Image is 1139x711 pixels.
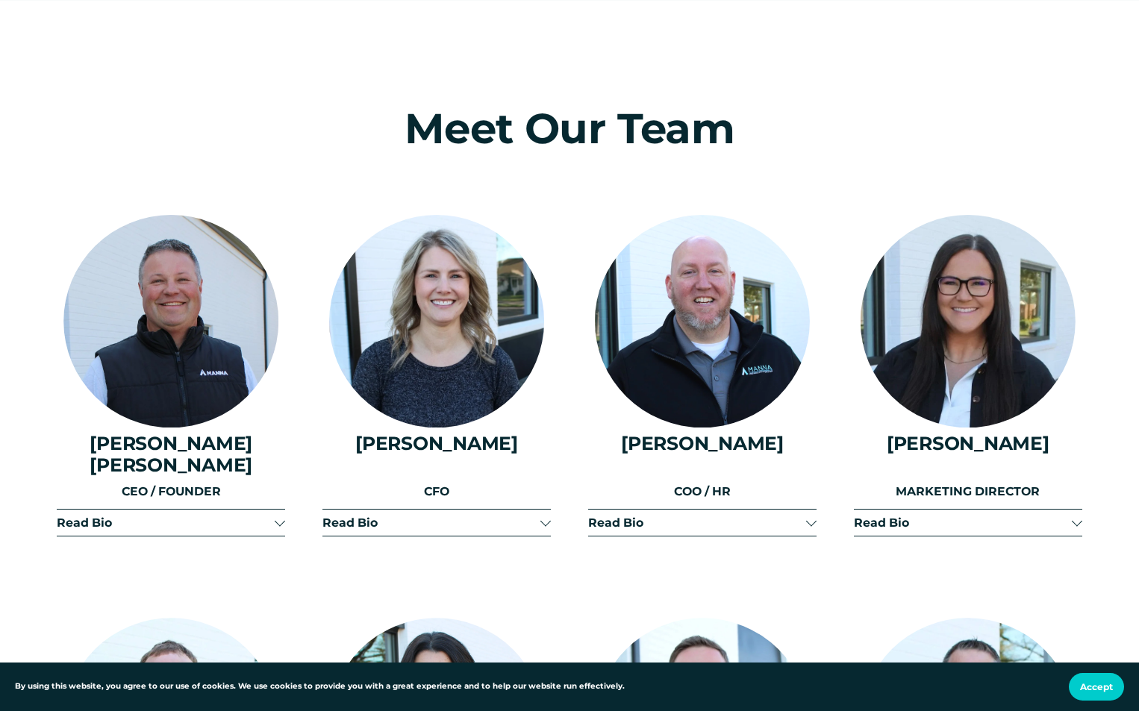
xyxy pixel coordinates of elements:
[588,433,817,454] h4: [PERSON_NAME]
[1069,673,1124,701] button: Accept
[322,510,551,536] button: Read Bio
[588,510,817,536] button: Read Bio
[322,433,551,454] h4: [PERSON_NAME]
[854,433,1082,454] h4: [PERSON_NAME]
[854,516,1072,530] span: Read Bio
[588,482,817,501] p: COO / HR
[322,516,540,530] span: Read Bio
[405,103,735,154] span: Meet Our Team
[854,510,1082,536] button: Read Bio
[57,482,285,501] p: CEO / FOUNDER
[57,516,275,530] span: Read Bio
[854,482,1082,501] p: MARKETING DIRECTOR
[57,433,285,477] h4: [PERSON_NAME] [PERSON_NAME]
[57,510,285,536] button: Read Bio
[1080,681,1113,692] span: Accept
[15,680,625,693] p: By using this website, you agree to our use of cookies. We use cookies to provide you with a grea...
[322,482,551,501] p: CFO
[588,516,806,530] span: Read Bio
